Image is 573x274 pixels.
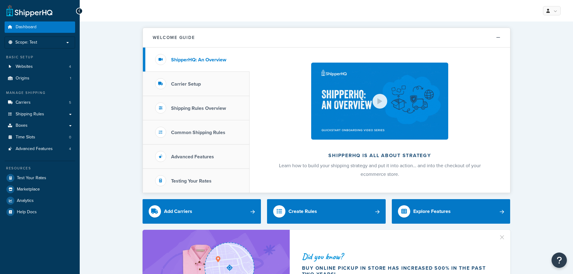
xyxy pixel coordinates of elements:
img: ShipperHQ is all about strategy [311,63,448,140]
a: Boxes [5,120,75,131]
a: Create Rules [267,199,386,224]
span: 1 [70,76,71,81]
span: Analytics [17,198,34,203]
button: Welcome Guide [143,28,510,48]
span: 0 [69,135,71,140]
span: Dashboard [16,25,36,30]
span: Scope: Test [15,40,37,45]
div: Manage Shipping [5,90,75,95]
span: Marketplace [17,187,40,192]
div: Create Rules [288,207,317,216]
span: Help Docs [17,210,37,215]
span: 4 [69,64,71,69]
h3: Common Shipping Rules [171,130,225,135]
span: 5 [69,100,71,105]
a: Advanced Features4 [5,143,75,155]
h3: Testing Your Rates [171,178,212,184]
span: Boxes [16,123,28,128]
a: Shipping Rules [5,109,75,120]
button: Open Resource Center [552,253,567,268]
h3: ShipperHQ: An Overview [171,57,226,63]
span: Origins [16,76,29,81]
a: Test Your Rates [5,172,75,183]
h3: Advanced Features [171,154,214,160]
a: Add Carriers [143,199,261,224]
a: Dashboard [5,21,75,33]
h3: Carrier Setup [171,81,201,87]
div: Explore Features [413,207,451,216]
a: Websites4 [5,61,75,72]
h2: Welcome Guide [153,35,195,40]
li: Advanced Features [5,143,75,155]
span: Learn how to build your shipping strategy and put it into action… and into the checkout of your e... [279,162,481,178]
span: Test Your Rates [17,176,46,181]
li: Carriers [5,97,75,108]
span: Time Slots [16,135,35,140]
h3: Shipping Rules Overview [171,106,226,111]
a: Explore Features [392,199,510,224]
li: Websites [5,61,75,72]
span: Shipping Rules [16,112,44,117]
span: 4 [69,146,71,152]
a: Carriers5 [5,97,75,108]
a: Help Docs [5,206,75,218]
span: Websites [16,64,33,69]
div: Add Carriers [164,207,192,216]
a: Analytics [5,195,75,206]
a: Time Slots0 [5,132,75,143]
span: Carriers [16,100,31,105]
li: Time Slots [5,132,75,143]
div: Basic Setup [5,55,75,60]
a: Origins1 [5,73,75,84]
div: Did you know? [302,252,496,261]
a: Marketplace [5,184,75,195]
li: Origins [5,73,75,84]
span: Advanced Features [16,146,53,152]
div: Resources [5,166,75,171]
h2: ShipperHQ is all about strategy [266,153,494,158]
